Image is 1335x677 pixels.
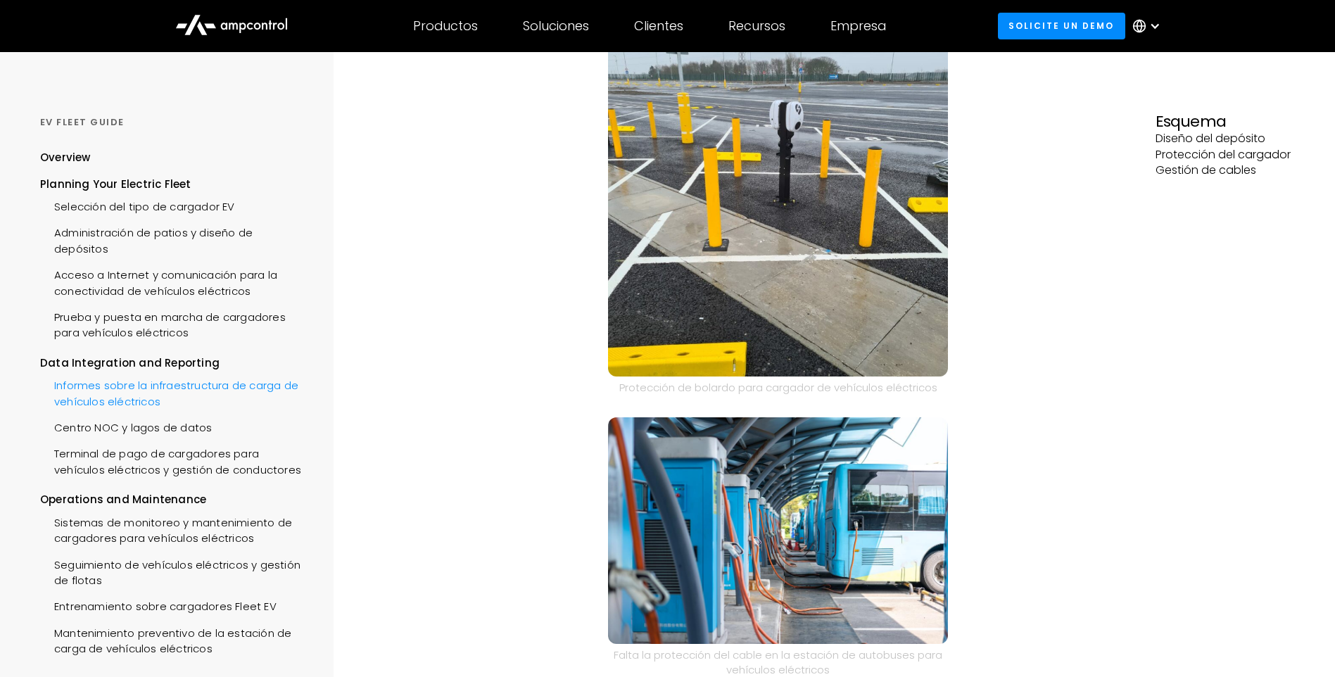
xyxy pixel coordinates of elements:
img: Ampcontrol Cable management for EV chargers with buses [608,417,948,644]
p: Protección del cargador [1156,147,1295,163]
a: Entrenamiento sobre cargadores Fleet EV [40,592,277,618]
p: Diseño del depósito [1156,131,1295,146]
a: Overview [40,150,91,176]
a: Selección del tipo de cargador EV [40,192,235,218]
div: Overview [40,150,91,165]
a: Centro NOC y lagos de datos [40,413,212,439]
a: Administración de patios y diseño de depósitos [40,218,307,260]
figcaption: Falta la protección del cable en la estación de autobuses para vehículos eléctricos [608,647,948,677]
div: Planning Your Electric Fleet [40,177,307,192]
div: Empresa [830,18,886,34]
a: Acceso a Internet y comunicación para la conectividad de vehículos eléctricos [40,260,307,303]
div: Soluciones [523,18,589,34]
p: Gestión de cables [1156,163,1295,178]
div: Clientes [634,18,683,34]
div: Operations and Maintenance [40,492,307,507]
p: ‍ [495,402,1061,417]
a: Seguimiento de vehículos eléctricos y gestión de flotas [40,550,307,593]
a: Solicite un demo [998,13,1125,39]
div: Ev Fleet GUIDE [40,116,307,129]
a: Prueba y puesta en marcha de cargadores para vehículos eléctricos [40,303,307,345]
a: Informes sobre la infraestructura de carga de vehículos eléctricos [40,371,307,413]
div: Data Integration and Reporting [40,355,307,371]
img: Ampcontrol Protect V charger with bollards and installations [608,37,948,377]
a: Sistemas de monitoreo y mantenimiento de cargadores para vehículos eléctricos [40,508,307,550]
h3: Esquema [1156,113,1295,131]
div: Recursos [728,18,785,34]
div: Productos [413,18,478,34]
a: Mantenimiento preventivo de la estación de carga de vehículos eléctricos [40,619,307,661]
a: Terminal de pago de cargadores para vehículos eléctricos y gestión de conductores [40,439,307,481]
figcaption: Protección de bolardo para cargador de vehículos eléctricos [608,380,948,395]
